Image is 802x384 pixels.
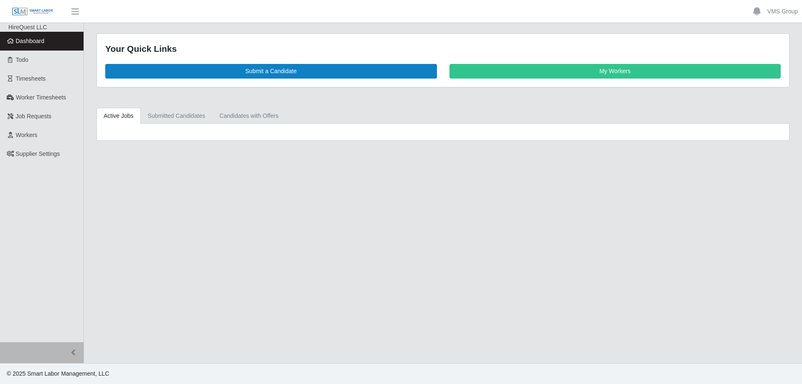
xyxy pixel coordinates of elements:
[767,7,798,16] a: VMS Group
[96,108,141,124] a: Active Jobs
[16,94,66,101] span: Worker Timesheets
[16,75,46,82] span: Timesheets
[8,24,47,31] span: HireQuest LLC
[105,64,437,79] a: Submit a Candidate
[16,132,38,138] span: Workers
[449,64,781,79] a: My Workers
[141,108,213,124] a: Submitted Candidates
[16,150,60,157] span: Supplier Settings
[16,38,45,44] span: Dashboard
[12,7,53,16] img: SLM Logo
[7,370,109,377] span: © 2025 Smart Labor Management, LLC
[212,108,285,124] a: Candidates with Offers
[16,113,52,120] span: Job Requests
[16,56,28,63] span: Todo
[105,42,781,56] div: Your Quick Links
